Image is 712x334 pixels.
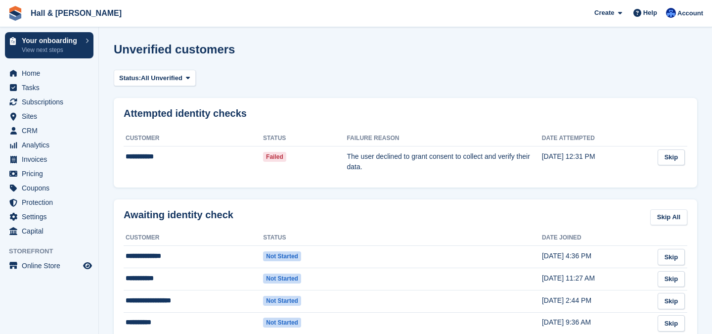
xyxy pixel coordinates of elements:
span: Create [594,8,614,18]
a: menu [5,167,93,181]
th: Status [263,131,347,146]
a: Skip [658,249,685,265]
span: Sites [22,109,81,123]
th: Date joined [542,230,654,246]
span: Online Store [22,259,81,273]
a: menu [5,259,93,273]
span: Capital [22,224,81,238]
a: menu [5,224,93,238]
td: [DATE] 11:27 AM [542,268,654,290]
a: menu [5,210,93,224]
a: Skip [658,315,685,332]
a: menu [5,124,93,138]
span: Analytics [22,138,81,152]
span: Failed [263,152,286,162]
span: Not started [263,318,301,328]
a: menu [5,95,93,109]
a: menu [5,109,93,123]
span: Coupons [22,181,81,195]
th: Customer [124,131,263,146]
span: All Unverified [141,73,182,83]
span: Status: [119,73,141,83]
a: Preview store [82,260,93,272]
img: stora-icon-8386f47178a22dfd0bd8f6a31ec36ba5ce8667c1dd55bd0f319d3a0aa187defe.svg [8,6,23,21]
td: The user declined to grant consent to collect and verify their data. [347,146,541,178]
p: View next steps [22,46,81,54]
a: Skip All [650,209,687,226]
td: [DATE] 4:36 PM [542,246,654,268]
a: Hall & [PERSON_NAME] [27,5,126,21]
h1: Unverified customers [114,43,235,56]
th: Failure Reason [347,131,541,146]
span: Tasks [22,81,81,95]
th: Date attempted [542,131,654,146]
span: Storefront [9,246,98,256]
button: Status: All Unverified [114,70,196,86]
a: menu [5,81,93,95]
a: Your onboarding View next steps [5,32,93,58]
span: Home [22,66,81,80]
span: Invoices [22,152,81,166]
span: Pricing [22,167,81,181]
a: menu [5,138,93,152]
span: CRM [22,124,81,138]
span: Help [643,8,657,18]
span: Subscriptions [22,95,81,109]
th: Status [263,230,347,246]
a: Skip [658,149,685,166]
a: menu [5,195,93,209]
p: Your onboarding [22,37,81,44]
a: menu [5,181,93,195]
h2: Attempted identity checks [124,108,687,119]
span: Protection [22,195,81,209]
a: Skip [658,293,685,309]
a: Skip [658,271,685,287]
h2: Awaiting identity check [124,209,233,221]
th: Customer [124,230,263,246]
span: Not started [263,296,301,306]
span: Settings [22,210,81,224]
img: Claire Banham [666,8,676,18]
span: Not started [263,251,301,261]
td: [DATE] 12:31 PM [542,146,654,178]
a: menu [5,152,93,166]
td: [DATE] 2:44 PM [542,290,654,312]
span: Not started [263,274,301,284]
a: menu [5,66,93,80]
span: Account [677,8,703,18]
